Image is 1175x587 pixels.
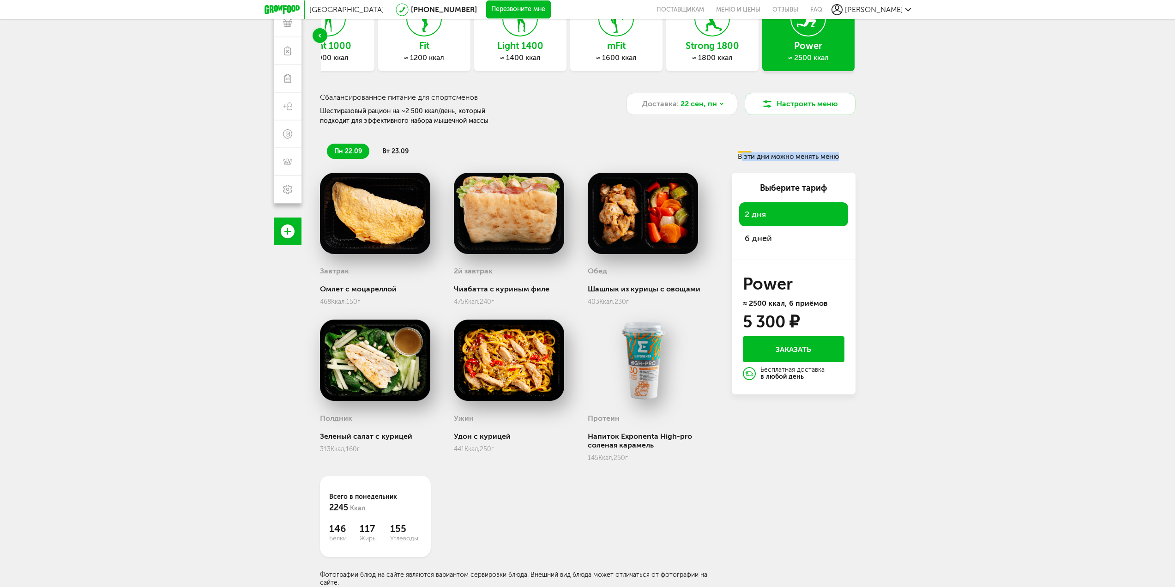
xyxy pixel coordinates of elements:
[491,298,494,306] span: г
[464,298,480,306] span: Ккал,
[320,106,510,126] div: Шестиразовый рацион на ~2 500 ккал/день, который подходит для эффективного набора мышечной массы
[320,320,431,401] img: big_pTe0yWCcL7IfPKQj.png
[282,53,374,62] div: ≈ 1000 ккал
[320,173,431,254] img: big_YlZAoIP0WmeQoQ1x.png
[454,284,565,293] div: Чиабатта с куриным филе
[642,98,679,109] span: Доставка:
[738,151,852,161] div: В эти дни можно менять меню
[745,208,843,221] span: 2 дня
[845,5,903,14] span: [PERSON_NAME]
[329,502,348,513] span: 2245
[454,266,493,275] h3: 2й завтрак
[588,173,699,254] img: big_TceYgiePvtiLYYAf.png
[454,414,474,423] h3: Ужин
[743,299,828,308] span: ≈ 2500 ккал, 6 приёмов
[411,5,477,14] a: [PHONE_NUMBER]
[357,298,360,306] span: г
[331,298,346,306] span: Ккал,
[464,445,480,453] span: Ккал,
[474,53,566,62] div: ≈ 1400 ккал
[588,414,620,423] h3: Протеин
[570,53,663,62] div: ≈ 1600 ккал
[570,41,663,51] h3: mFit
[454,298,565,306] div: 475 240
[390,534,421,542] span: Углеводы
[320,571,717,587] div: Фотографии блюд на сайте являются вариантом сервировки блюда. Внешний вид блюда может отличаться ...
[743,277,844,291] h3: Power
[350,504,365,512] span: Ккал
[334,147,362,155] span: пн 22.09
[378,53,470,62] div: ≈ 1200 ккал
[681,98,717,109] span: 22 сен, пн
[454,173,565,254] img: big_K25WGlsAEynfCSuV.png
[739,182,848,194] div: Выберите тариф
[599,298,615,306] span: Ккал,
[588,266,607,275] h3: Обед
[745,93,856,115] button: Настроить меню
[320,414,352,423] h3: Полдник
[486,0,551,19] button: Перезвоните мне
[588,298,700,306] div: 403 230
[588,284,700,293] div: Шашлык из курицы с овощами
[309,5,384,14] span: [GEOGRAPHIC_DATA]
[454,432,565,441] div: Удон с курицей
[320,284,431,293] div: Омлет с моцареллой
[320,266,349,275] h3: Завтрак
[588,320,699,401] img: big_iorDPAp9Q5if5JXN.png
[666,41,759,51] h3: Strong 1800
[454,320,565,401] img: big_A8dMbFVdBMb6J8zv.png
[320,298,431,306] div: 468 150
[745,232,843,245] span: 6 дней
[743,315,799,329] div: 5 300 ₽
[625,454,628,462] span: г
[598,454,614,462] span: Ккал,
[329,534,360,542] span: Белки
[331,445,346,453] span: Ккал,
[588,432,717,449] div: Напиток Exponenta High-pro соленая карамель
[329,523,360,534] span: 146
[390,523,421,534] span: 155
[454,445,565,453] div: 441 250
[357,445,360,453] span: г
[760,373,804,381] strong: в любой день
[382,147,409,155] span: вт 23.09
[762,53,855,62] div: ≈ 2500 ккал
[378,41,470,51] h3: Fit
[762,41,855,51] h3: Power
[360,534,390,542] span: Жиры
[491,445,494,453] span: г
[588,454,717,462] div: 145 250
[282,41,374,51] h3: Light 1000
[743,336,844,362] button: Заказать
[626,298,629,306] span: г
[360,523,390,534] span: 117
[329,492,422,514] div: Всего в понедельник
[760,367,825,381] div: Бесплатная доставка
[320,445,431,453] div: 313 160
[313,28,327,43] div: Previous slide
[666,53,759,62] div: ≈ 1800 ккал
[320,432,431,441] div: Зеленый салат с курицей
[320,93,627,102] h3: Сбалансированное питание для спортсменов
[474,41,566,51] h3: Light 1400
